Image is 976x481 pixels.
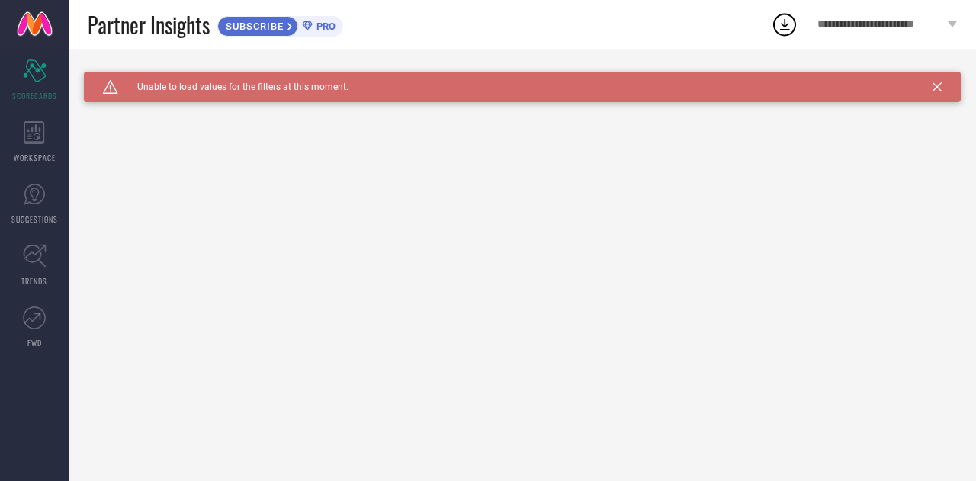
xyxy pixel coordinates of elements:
[118,82,348,92] span: Unable to load values for the filters at this moment.
[11,213,58,225] span: SUGGESTIONS
[217,12,343,37] a: SUBSCRIBEPRO
[88,9,210,40] span: Partner Insights
[21,275,47,287] span: TRENDS
[27,337,42,348] span: FWD
[84,72,961,84] div: Unable to load filters at this moment. Please try later.
[14,152,56,163] span: WORKSPACE
[771,11,798,38] div: Open download list
[12,90,57,101] span: SCORECARDS
[313,21,335,32] span: PRO
[218,21,287,32] span: SUBSCRIBE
